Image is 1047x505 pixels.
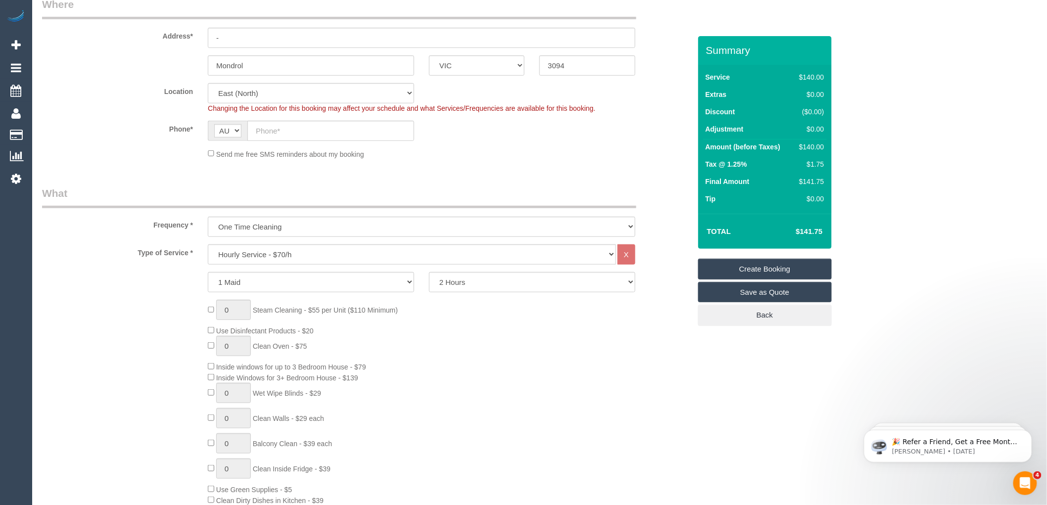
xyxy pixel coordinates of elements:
[795,90,824,99] div: $0.00
[253,342,307,350] span: Clean Oven - $75
[35,83,200,96] label: Location
[35,121,200,134] label: Phone*
[698,282,832,303] a: Save as Quote
[706,45,827,56] h3: Summary
[216,486,292,494] span: Use Green Supplies - $5
[706,72,730,82] label: Service
[216,497,324,505] span: Clean Dirty Dishes in Kitchen - $39
[706,107,735,117] label: Discount
[253,414,324,422] span: Clean Walls - $29 each
[35,217,200,230] label: Frequency *
[253,440,332,448] span: Balcony Clean - $39 each
[216,363,366,371] span: Inside windows for up to 3 Bedroom House - $79
[795,194,824,204] div: $0.00
[795,124,824,134] div: $0.00
[1013,471,1037,495] iframe: Intercom live chat
[539,55,635,76] input: Post Code*
[706,159,747,169] label: Tax @ 1.25%
[795,159,824,169] div: $1.75
[795,142,824,152] div: $140.00
[707,227,731,235] strong: Total
[253,306,398,314] span: Steam Cleaning - $55 per Unit ($110 Minimum)
[795,177,824,186] div: $141.75
[706,124,744,134] label: Adjustment
[706,177,750,186] label: Final Amount
[208,104,595,112] span: Changing the Location for this booking may affect your schedule and what Services/Frequencies are...
[706,142,780,152] label: Amount (before Taxes)
[253,465,331,473] span: Clean Inside Fridge - $39
[247,121,414,141] input: Phone*
[35,244,200,258] label: Type of Service *
[698,259,832,279] a: Create Booking
[216,374,358,382] span: Inside Windows for 3+ Bedroom House - $139
[706,90,727,99] label: Extras
[766,228,822,236] h4: $141.75
[706,194,716,204] label: Tip
[795,72,824,82] div: $140.00
[208,55,414,76] input: Suburb*
[1034,471,1042,479] span: 4
[42,186,636,208] legend: What
[698,305,832,325] a: Back
[253,389,321,397] span: Wet Wipe Blinds - $29
[216,150,364,158] span: Send me free SMS reminders about my booking
[849,409,1047,478] iframe: Intercom notifications message
[216,327,314,335] span: Use Disinfectant Products - $20
[6,10,26,24] img: Automaid Logo
[35,28,200,41] label: Address*
[795,107,824,117] div: ($0.00)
